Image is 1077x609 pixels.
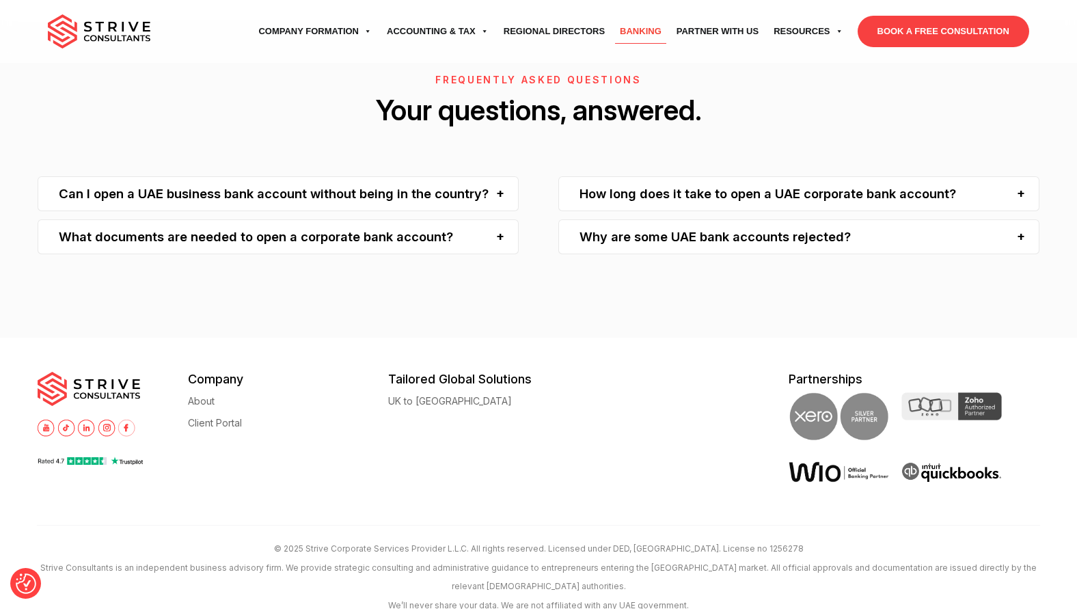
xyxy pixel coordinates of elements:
div: Can I open a UAE business bank account without being in the country? [38,176,519,211]
a: Company Formation [251,12,379,51]
h5: Tailored Global Solutions [388,372,588,386]
a: Accounting & Tax [379,12,496,51]
a: Client Portal [188,418,242,428]
h5: Partnerships [789,372,1039,386]
button: Consent Preferences [16,573,36,594]
a: Banking [612,12,669,51]
a: Partner with Us [669,12,766,51]
a: UK to [GEOGRAPHIC_DATA] [388,396,512,406]
a: Regional Directors [496,12,612,51]
img: main-logo.svg [38,372,140,406]
img: intuit quickbooks [901,461,1002,484]
div: What documents are needed to open a corporate bank account? [38,219,519,254]
img: main-logo.svg [48,14,150,49]
p: © 2025 Strive Corporate Services Provider L.L.C. All rights reserved. Licensed under DED, [GEOGRA... [37,539,1039,558]
p: Strive Consultants is an independent business advisory firm. We provide strategic consulting and ... [37,558,1039,596]
img: Zoho Partner [901,392,1002,420]
div: How long does it take to open a UAE corporate bank account? [558,176,1039,211]
h5: Company [188,372,388,386]
img: Wio Offical Banking Partner [789,461,889,483]
a: About [188,396,215,406]
a: Resources [766,12,850,51]
a: BOOK A FREE CONSULTATION [858,16,1029,47]
img: Revisit consent button [16,573,36,594]
div: Why are some UAE bank accounts rejected? [558,219,1039,254]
